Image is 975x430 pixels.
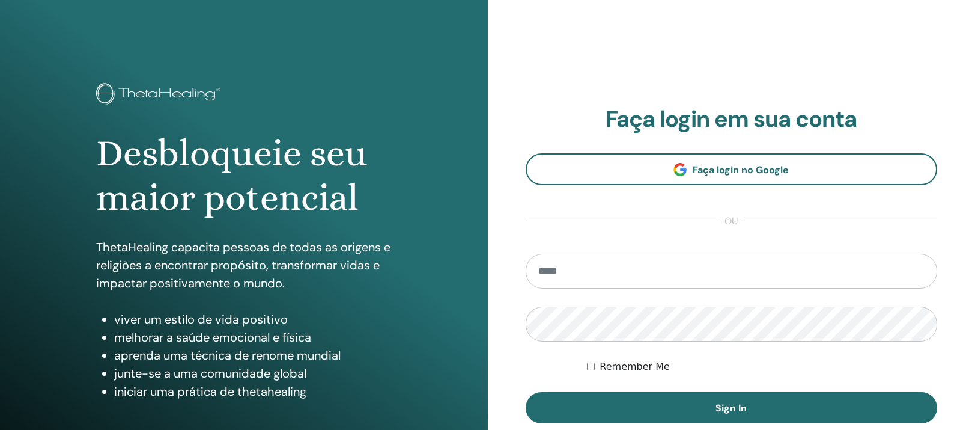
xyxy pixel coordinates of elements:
[718,214,744,229] span: ou
[693,164,789,176] span: Faça login no Google
[96,131,391,221] h1: Desbloqueie seu maior potencial
[114,310,391,328] li: viver um estilo de vida positivo
[715,402,747,414] span: Sign In
[114,328,391,346] li: melhorar a saúde emocional e física
[114,382,391,401] li: iniciar uma prática de thetahealing
[587,360,937,374] div: Keep me authenticated indefinitely or until I manually logout
[526,153,938,185] a: Faça login no Google
[526,106,938,134] h2: Faça login em sua conta
[526,392,938,423] button: Sign In
[600,360,670,374] label: Remember Me
[114,364,391,382] li: junte-se a uma comunidade global
[96,238,391,292] p: ThetaHealing capacita pessoas de todas as origens e religiões a encontrar propósito, transformar ...
[114,346,391,364] li: aprenda uma técnica de renome mundial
